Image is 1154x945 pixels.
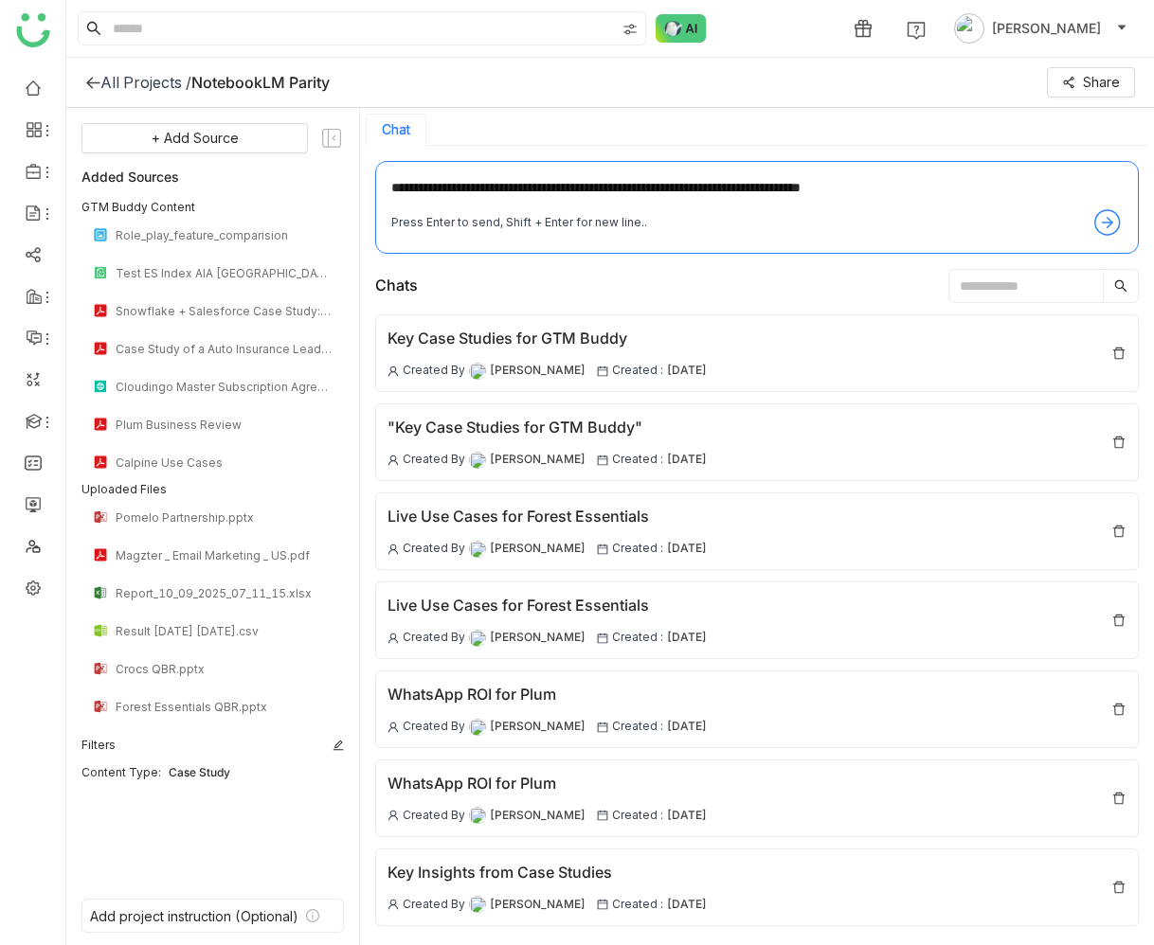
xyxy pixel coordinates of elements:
img: avatar [954,13,984,44]
span: Created By [403,807,465,825]
span: Created : [612,540,663,558]
span: [PERSON_NAME] [490,896,586,914]
img: 67b6c2606f57434fb845f1f2 [469,452,486,469]
img: 67b6c2606f57434fb845f1f2 [469,896,486,913]
span: + Add Source [152,128,239,149]
div: GTM Buddy Content [81,199,344,216]
img: article.svg [93,379,108,394]
span: Created By [403,540,465,558]
img: delete.svg [1111,524,1127,539]
div: WhatsApp ROI for Plum [388,772,707,795]
span: [PERSON_NAME] [490,540,586,558]
img: 67b6c2606f57434fb845f1f2 [469,807,486,824]
span: [DATE] [667,807,707,825]
img: pdf.svg [93,341,108,356]
div: WhatsApp ROI for Plum [388,683,707,706]
span: [DATE] [667,629,707,647]
button: Chat [382,122,410,137]
img: help.svg [907,21,926,40]
span: Created : [612,718,663,736]
div: Add project instruction (Optional) [90,908,298,924]
img: pdf.svg [93,417,108,432]
img: 67b6c2606f57434fb845f1f2 [469,630,486,647]
span: [DATE] [667,451,707,469]
div: Live Use Cases for Forest Essentials [388,505,707,528]
span: [PERSON_NAME] [992,18,1101,39]
span: [DATE] [667,362,707,380]
div: Magzter _ Email Marketing _ US.pdf [116,548,333,562]
img: pptx.svg [93,699,108,714]
img: search-type.svg [622,22,638,37]
img: ask-buddy-normal.svg [656,14,707,43]
span: [PERSON_NAME] [490,629,586,647]
span: Created : [612,362,663,380]
span: Created : [612,896,663,914]
span: Created By [403,451,465,469]
button: + Add Source [81,123,308,153]
div: Cloudingo Master Subscription Agreement New [116,380,333,394]
div: All Projects / [100,73,191,92]
img: delete.svg [1111,880,1127,895]
div: Filters [81,737,116,754]
div: Crocs QBR.pptx [116,662,333,676]
span: Created By [403,362,465,380]
div: Result [DATE] [DATE].csv [116,624,333,638]
span: Created : [612,451,663,469]
div: Pomelo Partnership.pptx [116,510,333,525]
span: [DATE] [667,718,707,736]
div: Report_10_09_2025_07_11_15.xlsx [116,586,333,600]
img: png.svg [93,227,108,242]
button: Share [1047,67,1135,98]
div: Key Case Studies for GTM Buddy [388,327,707,350]
img: 67b6c2606f57434fb845f1f2 [469,363,486,380]
div: Test ES Index AIA [GEOGRAPHIC_DATA] [116,266,333,280]
span: [PERSON_NAME] [490,362,586,380]
div: Case Study of a Auto Insurance Leader: Project [116,342,333,356]
img: pptx.svg [93,509,108,525]
span: [DATE] [667,896,707,914]
div: Calpine Use Cases [116,455,333,470]
span: Created By [403,718,465,736]
div: Chats [375,274,418,297]
img: delete.svg [1111,435,1127,450]
div: Key Insights from Case Studies [388,861,707,884]
img: pdf.svg [93,547,108,562]
img: 67b6c2606f57434fb845f1f2 [469,719,486,736]
img: delete.svg [1111,791,1127,806]
div: Press Enter to send, Shift + Enter for new line.. [391,214,647,232]
div: Uploaded Files [81,481,344,498]
img: 67b6c2606f57434fb845f1f2 [469,541,486,558]
span: [PERSON_NAME] [490,718,586,736]
span: [DATE] [667,540,707,558]
div: Live Use Cases for Forest Essentials [388,594,707,617]
img: csv.svg [93,623,108,638]
div: Case Study [169,765,344,779]
div: Content Type: [81,765,161,779]
span: Share [1083,72,1120,93]
div: Forest Essentials QBR.pptx [116,700,333,714]
div: NotebookLM Parity [191,73,330,92]
img: logo [16,13,50,47]
img: pdf.svg [93,455,108,470]
div: Plum Business Review [116,418,333,432]
img: pdf.svg [93,303,108,318]
img: delete.svg [1111,702,1127,717]
span: [PERSON_NAME] [490,807,586,825]
div: Added Sources [81,165,344,187]
img: delete.svg [1111,346,1127,361]
span: Created : [612,629,663,647]
button: [PERSON_NAME] [950,13,1131,44]
img: xlsx.svg [93,585,108,600]
div: Role_play_feature_comparision [116,228,333,242]
span: Created By [403,629,465,647]
span: Created By [403,896,465,914]
div: Snowflake + Salesforce Case Study: Project [116,304,333,318]
div: "Key Case Studies for GTM Buddy" [388,416,707,439]
span: Created : [612,807,663,825]
span: [PERSON_NAME] [490,451,586,469]
img: paper.svg [93,265,108,280]
img: delete.svg [1111,613,1127,628]
img: pptx.svg [93,661,108,676]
